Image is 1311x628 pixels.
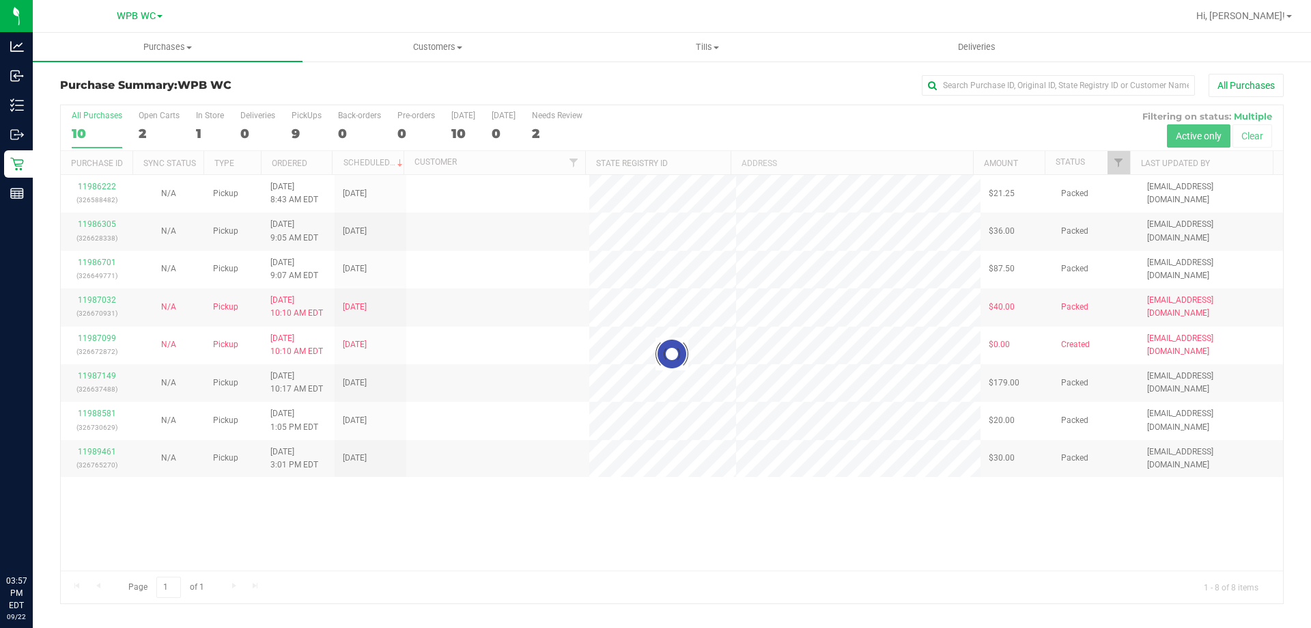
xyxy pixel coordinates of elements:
[60,79,468,92] h3: Purchase Summary:
[10,40,24,53] inline-svg: Analytics
[6,612,27,622] p: 09/22
[302,33,572,62] a: Customers
[33,33,302,62] a: Purchases
[10,69,24,83] inline-svg: Inbound
[33,41,302,53] span: Purchases
[572,33,842,62] a: Tills
[1209,74,1284,97] button: All Purchases
[6,575,27,612] p: 03:57 PM EDT
[10,98,24,112] inline-svg: Inventory
[842,33,1112,62] a: Deliveries
[573,41,841,53] span: Tills
[14,519,55,560] iframe: Resource center
[40,517,57,533] iframe: Resource center unread badge
[303,41,572,53] span: Customers
[922,75,1195,96] input: Search Purchase ID, Original ID, State Registry ID or Customer Name...
[10,128,24,141] inline-svg: Outbound
[10,187,24,200] inline-svg: Reports
[940,41,1014,53] span: Deliveries
[117,10,156,22] span: WPB WC
[178,79,231,92] span: WPB WC
[1196,10,1285,21] span: Hi, [PERSON_NAME]!
[10,157,24,171] inline-svg: Retail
